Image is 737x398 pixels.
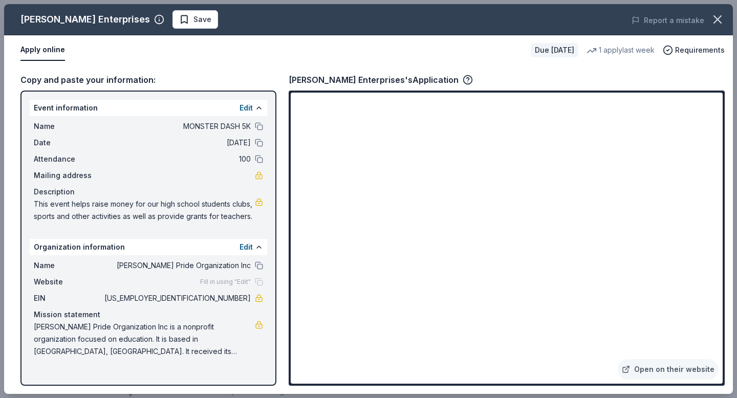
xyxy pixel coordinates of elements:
[34,198,255,223] span: This event helps raise money for our high school students clubs, sports and other activities as w...
[587,44,655,56] div: 1 apply last week
[172,10,218,29] button: Save
[240,102,253,114] button: Edit
[531,43,578,57] div: Due [DATE]
[102,137,251,149] span: [DATE]
[34,169,102,182] span: Mailing address
[289,73,473,86] div: [PERSON_NAME] Enterprises's Application
[30,239,267,255] div: Organization information
[34,321,255,358] span: [PERSON_NAME] Pride Organization Inc is a nonprofit organization focused on education. It is base...
[20,73,276,86] div: Copy and paste your information:
[34,153,102,165] span: Attendance
[34,259,102,272] span: Name
[34,276,102,288] span: Website
[193,13,211,26] span: Save
[102,120,251,132] span: MONSTER DASH 5K
[632,14,704,27] button: Report a mistake
[34,292,102,304] span: EIN
[102,259,251,272] span: [PERSON_NAME] Pride Organization Inc
[20,11,150,28] div: [PERSON_NAME] Enterprises
[663,44,725,56] button: Requirements
[240,241,253,253] button: Edit
[102,153,251,165] span: 100
[34,137,102,149] span: Date
[30,100,267,116] div: Event information
[102,292,251,304] span: [US_EMPLOYER_IDENTIFICATION_NUMBER]
[618,359,719,380] a: Open on their website
[200,278,251,286] span: Fill in using "Edit"
[20,39,65,61] button: Apply online
[675,44,725,56] span: Requirements
[34,308,263,321] div: Mission statement
[34,120,102,132] span: Name
[34,186,263,198] div: Description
